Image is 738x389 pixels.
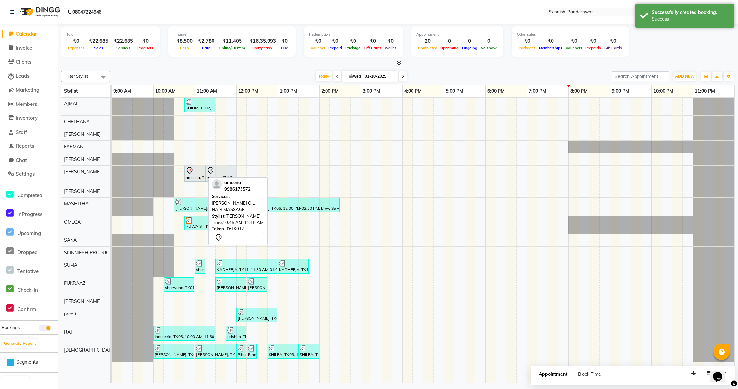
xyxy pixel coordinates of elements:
[174,37,195,45] div: ₹8,500
[673,72,696,81] button: ADD NEW
[278,260,308,273] div: KADHEEJA, TK11, 01:00 PM-01:45 PM, CUT & STYLINGClassic Haircut
[247,278,267,291] div: [PERSON_NAME], TK09, 12:15 PM-12:45 PM, CUT & STYLINGKids Haircut
[237,199,339,211] div: [PERSON_NAME], TK06, 12:00 PM-02:30 PM, Brow ServicesOmbre,CUT & STYLINGAdvanced haircut
[216,260,277,273] div: KADHEEJA, TK11, 11:30 AM-01:00 PM, Korean Hair Spa10-Steps Korean Hair Spa Ritual
[247,345,256,358] div: Rihana, TK07, 12:15 PM-12:30 PM, Eyebrows
[279,37,290,45] div: ₹0
[527,86,548,96] a: 7:00 PM
[537,46,564,50] span: Memberships
[64,201,89,207] span: MASHITHA
[517,32,624,37] div: Other sales
[66,37,86,45] div: ₹0
[327,37,344,45] div: ₹0
[16,87,39,93] span: Marketing
[64,169,101,175] span: [PERSON_NAME]
[217,37,247,45] div: ₹11,405
[64,250,115,255] span: SKINNIESH PRODUCTS
[72,3,101,21] b: 08047224946
[479,46,498,50] span: No show
[212,219,264,226] div: 10:45 AM-11:15 AM
[17,287,38,293] span: Check-In
[64,101,79,106] span: AJMAL
[174,32,290,37] div: Finance
[212,226,231,231] span: Token ID:
[112,86,133,96] a: 9:00 AM
[416,46,439,50] span: Completed
[612,71,669,81] input: Search Appointment
[136,46,155,50] span: Products
[403,86,423,96] a: 4:00 PM
[652,16,729,23] div: Success
[212,226,264,232] div: TK012
[316,71,332,81] span: Today
[416,37,439,45] div: 20
[517,37,537,45] div: ₹0
[154,327,214,340] div: thasreefa, TK03, 10:00 AM-11:30 AM, PROFESSIONAL HAIR SPAExtra Long-2200
[17,211,42,217] span: InProgress
[64,188,101,194] span: [PERSON_NAME]
[279,46,290,50] span: Due
[216,278,246,291] div: [PERSON_NAME], TK09, 11:30 AM-12:15 PM, CUT & STYLINGClassic Haircut
[237,345,246,358] div: Rihana, TK07, 12:00 PM-12:15 PM, Eyebrows
[200,46,212,50] span: Card
[17,249,38,255] span: Dropped
[212,194,230,199] span: Services:
[212,213,225,219] span: Stylist:
[327,46,344,50] span: Prepaid
[460,37,479,45] div: 0
[16,31,37,37] span: Calendar
[2,101,56,108] a: Members
[66,32,155,37] div: Total
[309,32,398,37] div: Redemption
[2,45,56,52] a: Invoice
[517,46,537,50] span: Packages
[111,37,136,45] div: ₹22,685
[86,37,111,45] div: ₹22,685
[154,345,194,358] div: [PERSON_NAME], TK04, 10:00 AM-11:00 AM, CUT & STYLINGAdvanced haircut
[252,46,274,50] span: Petty cash
[16,157,27,163] span: Chat
[320,86,340,96] a: 2:00 PM
[64,280,85,286] span: FUKRAAZ
[16,129,27,135] span: Staff
[206,167,235,181] div: ameena, TK12, 11:15 AM-12:00 PM, WAXINGFull arms & Underarms
[64,219,81,225] span: OMEGA
[136,37,155,45] div: ₹0
[224,186,251,193] div: 9986173572
[64,156,101,162] span: [PERSON_NAME]
[2,58,56,66] a: Clients
[237,86,260,96] a: 12:00 PM
[383,37,398,45] div: ₹0
[2,129,56,136] a: Staff
[92,46,105,50] span: Sales
[212,179,222,189] img: profile
[2,73,56,80] a: Leads
[675,74,695,79] span: ADD NEW
[486,86,506,96] a: 6:00 PM
[212,213,264,220] div: [PERSON_NAME]
[16,171,35,177] span: Settings
[154,86,177,96] a: 10:00 AM
[16,73,29,79] span: Leads
[16,359,38,366] span: Segments
[64,347,115,353] span: [DEMOGRAPHIC_DATA]
[195,260,204,273] div: sharwana, TK01, 11:00 AM-11:15 AM, Eyebrows
[347,74,363,79] span: Wed
[247,37,279,45] div: ₹16,35,993
[344,46,362,50] span: Package
[309,46,327,50] span: Voucher
[16,45,32,51] span: Invoice
[64,311,76,317] span: preeti
[479,37,498,45] div: 0
[195,86,219,96] a: 11:00 AM
[363,72,396,81] input: 2025-10-01
[185,217,225,229] div: RUWAIS, TK10, 10:45 AM-11:45 AM, Advanced Facial TherapyHydra Facial
[16,59,31,65] span: Clients
[344,37,362,45] div: ₹0
[64,329,72,335] span: RAJ
[17,268,39,274] span: Tentative
[460,46,479,50] span: Ongoing
[2,30,56,38] a: Calendar
[212,220,223,225] span: Time:
[2,339,38,348] button: Generate Report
